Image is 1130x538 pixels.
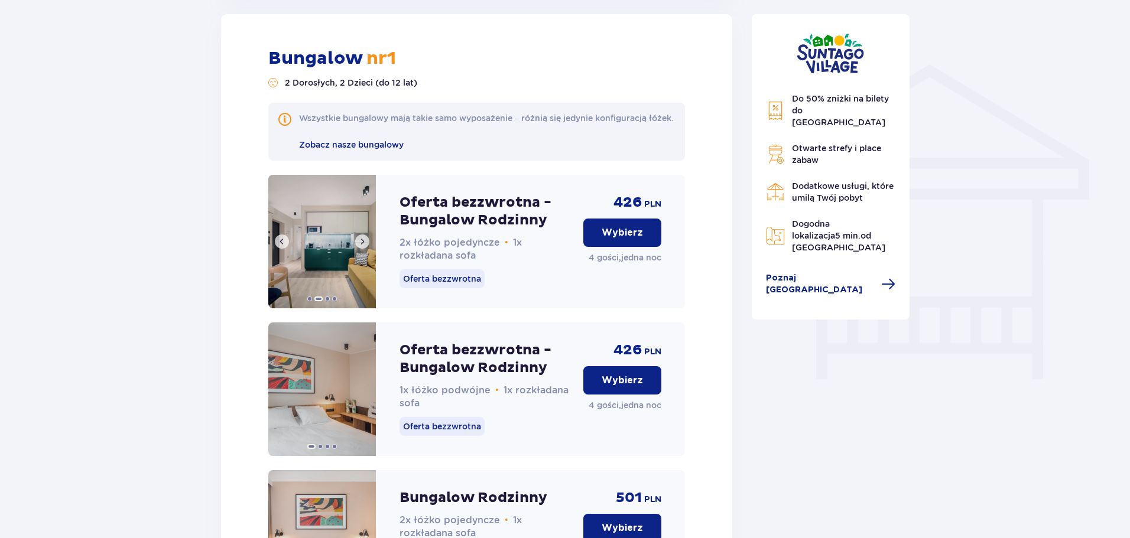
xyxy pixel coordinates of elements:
span: 501 [616,489,642,507]
img: Suntago Village [797,33,864,74]
span: Do 50% zniżki na bilety do [GEOGRAPHIC_DATA] [792,94,889,127]
p: Oferta bezzwrotna [400,269,485,288]
span: 1x łóżko podwójne [400,384,491,396]
button: Wybierz [583,219,661,247]
p: Wybierz [602,521,643,534]
span: • [495,384,499,396]
img: Map Icon [766,226,785,245]
p: Oferta bezzwrotna [400,417,485,436]
span: • [505,514,508,526]
span: nr 1 [362,47,396,69]
p: Bungalow [268,47,396,70]
a: Poznaj [GEOGRAPHIC_DATA] [766,272,896,296]
span: Otwarte strefy i place zabaw [792,144,881,165]
div: Wszystkie bungalowy mają takie samo wyposażenie – różnią się jedynie konfiguracją łóżek. [299,112,674,124]
img: Discount Icon [766,101,785,120]
img: Grill Icon [766,145,785,164]
span: Dodatkowe usługi, które umilą Twój pobyt [792,181,894,203]
p: Bungalow Rodzinny [400,489,547,507]
span: Poznaj [GEOGRAPHIC_DATA] [766,272,875,296]
p: Wybierz [602,226,643,239]
span: PLN [644,494,661,506]
span: • [505,237,508,249]
p: 4 gości , jedna noc [589,399,661,411]
span: 426 [613,341,642,359]
p: 2 Dorosłych, 2 Dzieci (do 12 lat) [285,77,417,89]
span: 5 min. [835,231,861,240]
p: Oferta bezzwrotna - Bungalow Rodzinny [400,341,574,377]
span: 2x łóżko pojedyncze [400,237,500,248]
img: Liczba gości [268,78,278,87]
span: 2x łóżko pojedyncze [400,514,500,526]
span: Zobacz nasze bungalowy [299,140,404,149]
a: Zobacz nasze bungalowy [299,138,404,151]
button: Wybierz [583,366,661,394]
img: Oferta bezzwrotna - Bungalow Rodzinny [268,175,376,308]
span: PLN [644,346,661,358]
img: Restaurant Icon [766,182,785,201]
span: 426 [613,194,642,211]
p: Oferta bezzwrotna - Bungalow Rodzinny [400,194,574,229]
span: PLN [644,198,661,210]
p: 4 gości , jedna noc [589,252,661,263]
span: Dogodna lokalizacja od [GEOGRAPHIC_DATA] [792,219,885,252]
img: Oferta bezzwrotna - Bungalow Rodzinny [268,322,376,456]
p: Wybierz [602,374,643,387]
